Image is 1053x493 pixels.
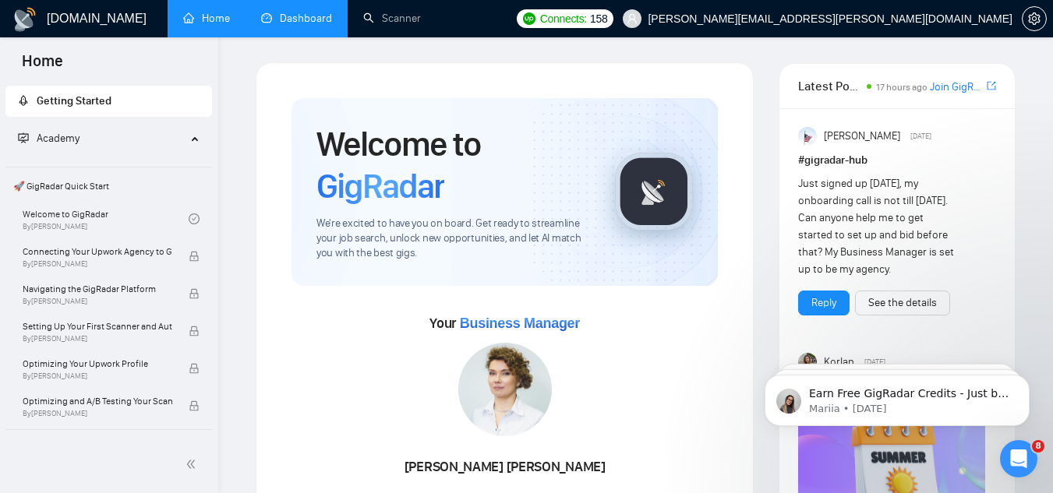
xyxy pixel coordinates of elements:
span: 158 [590,10,607,27]
span: lock [189,251,200,262]
img: logo [12,7,37,32]
span: By [PERSON_NAME] [23,334,172,343]
div: [PERSON_NAME] [PERSON_NAME] [389,454,620,481]
button: setting [1022,6,1047,31]
button: Reply [798,291,850,315]
span: check-circle [189,213,200,224]
span: By [PERSON_NAME] [23,259,172,269]
span: By [PERSON_NAME] [23,297,172,306]
span: lock [189,363,200,374]
span: user [627,13,638,24]
a: setting [1022,12,1047,25]
span: Connecting Your Upwork Agency to GigRadar [23,244,172,259]
img: Anisuzzaman Khan [798,127,817,146]
img: 1716501532812-19.jpg [458,343,552,436]
span: 8 [1032,440,1044,453]
span: 👑 Agency Success with GigRadar [7,433,210,464]
span: Academy [18,132,80,145]
span: 17 hours ago [876,82,928,93]
span: Academy [37,132,80,145]
a: homeHome [183,12,230,25]
span: Your [429,315,580,332]
a: Join GigRadar Slack Community [930,79,984,96]
span: fund-projection-screen [18,132,29,143]
li: Getting Started [5,86,212,117]
span: Setting Up Your First Scanner and Auto-Bidder [23,319,172,334]
h1: # gigradar-hub [798,152,996,169]
span: Getting Started [37,94,111,107]
a: Welcome to GigRadarBy[PERSON_NAME] [23,202,189,236]
span: Optimizing Your Upwork Profile [23,356,172,372]
span: Latest Posts from the GigRadar Community [798,76,862,96]
span: Navigating the GigRadar Platform [23,281,172,297]
span: 🚀 GigRadar Quick Start [7,171,210,202]
a: See the details [868,294,937,312]
span: Connects: [540,10,587,27]
span: [DATE] [910,129,931,143]
span: lock [189,326,200,336]
span: By [PERSON_NAME] [23,409,172,418]
span: lock [189,400,200,411]
span: [PERSON_NAME] [824,128,900,145]
span: We're excited to have you on board. Get ready to streamline your job search, unlock new opportuni... [316,217,590,261]
span: lock [189,288,200,299]
span: Business Manager [460,315,580,331]
span: rocket [18,95,29,106]
span: By [PERSON_NAME] [23,372,172,381]
span: double-left [186,456,201,472]
button: See the details [855,291,950,315]
span: setting [1023,12,1046,25]
span: GigRadar [316,165,444,207]
iframe: Intercom live chat [1000,440,1037,477]
div: Just signed up [DATE], my onboarding call is not till [DATE]. Can anyone help me to get started t... [798,175,956,278]
iframe: Intercom notifications message [741,342,1053,451]
span: Optimizing and A/B Testing Your Scanner for Better Results [23,393,172,409]
a: Reply [811,294,836,312]
a: dashboardDashboard [261,12,332,25]
h1: Welcome to [316,123,590,207]
img: gigradar-logo.png [615,153,693,231]
span: export [987,79,996,92]
a: searchScanner [363,12,421,25]
img: upwork-logo.png [523,12,535,25]
span: Home [9,50,76,83]
a: export [987,79,996,93]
